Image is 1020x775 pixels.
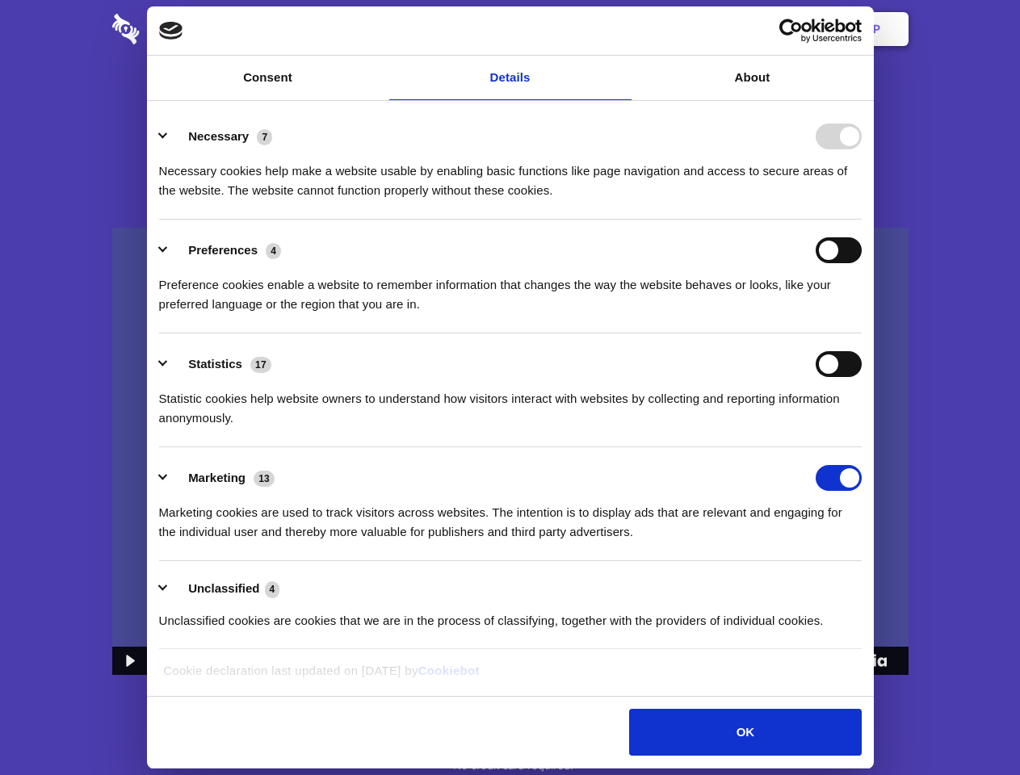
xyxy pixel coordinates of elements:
div: Necessary cookies help make a website usable by enabling basic functions like page navigation and... [159,149,862,200]
button: Marketing (13) [159,465,285,491]
label: Necessary [188,129,249,143]
a: About [632,56,874,100]
div: Unclassified cookies are cookies that we are in the process of classifying, together with the pro... [159,599,862,630]
span: 17 [250,357,271,373]
label: Statistics [188,357,242,371]
a: Pricing [474,4,544,54]
div: Preference cookies enable a website to remember information that changes the way the website beha... [159,263,862,314]
h1: Eliminate Slack Data Loss. [112,73,909,131]
a: Cookiebot [418,664,480,677]
a: Contact [655,4,729,54]
iframe: Drift Widget Chat Controller [939,694,1001,756]
button: Play Video [112,647,145,675]
span: 13 [254,471,275,487]
img: logo [159,22,183,40]
span: 4 [265,581,280,597]
a: Login [732,4,803,54]
div: Statistic cookies help website owners to understand how visitors interact with websites by collec... [159,377,862,428]
span: 4 [266,243,281,259]
button: Preferences (4) [159,237,292,263]
button: Necessary (7) [159,124,283,149]
img: logo-wordmark-white-trans-d4663122ce5f474addd5e946df7df03e33cb6a1c49d2221995e7729f52c070b2.svg [112,14,250,44]
a: Consent [147,56,389,100]
button: Unclassified (4) [159,579,290,599]
span: 7 [257,129,272,145]
button: Statistics (17) [159,351,282,377]
img: Sharesecret [112,228,909,676]
h4: Auto-redaction of sensitive data, encrypted data sharing and self-destructing private chats. Shar... [112,147,909,200]
label: Marketing [188,471,246,484]
button: OK [629,709,861,756]
label: Preferences [188,243,258,257]
a: Details [389,56,632,100]
div: Marketing cookies are used to track visitors across websites. The intention is to display ads tha... [159,491,862,542]
a: Usercentrics Cookiebot - opens in a new window [720,19,862,43]
div: Cookie declaration last updated on [DATE] by [151,661,869,693]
